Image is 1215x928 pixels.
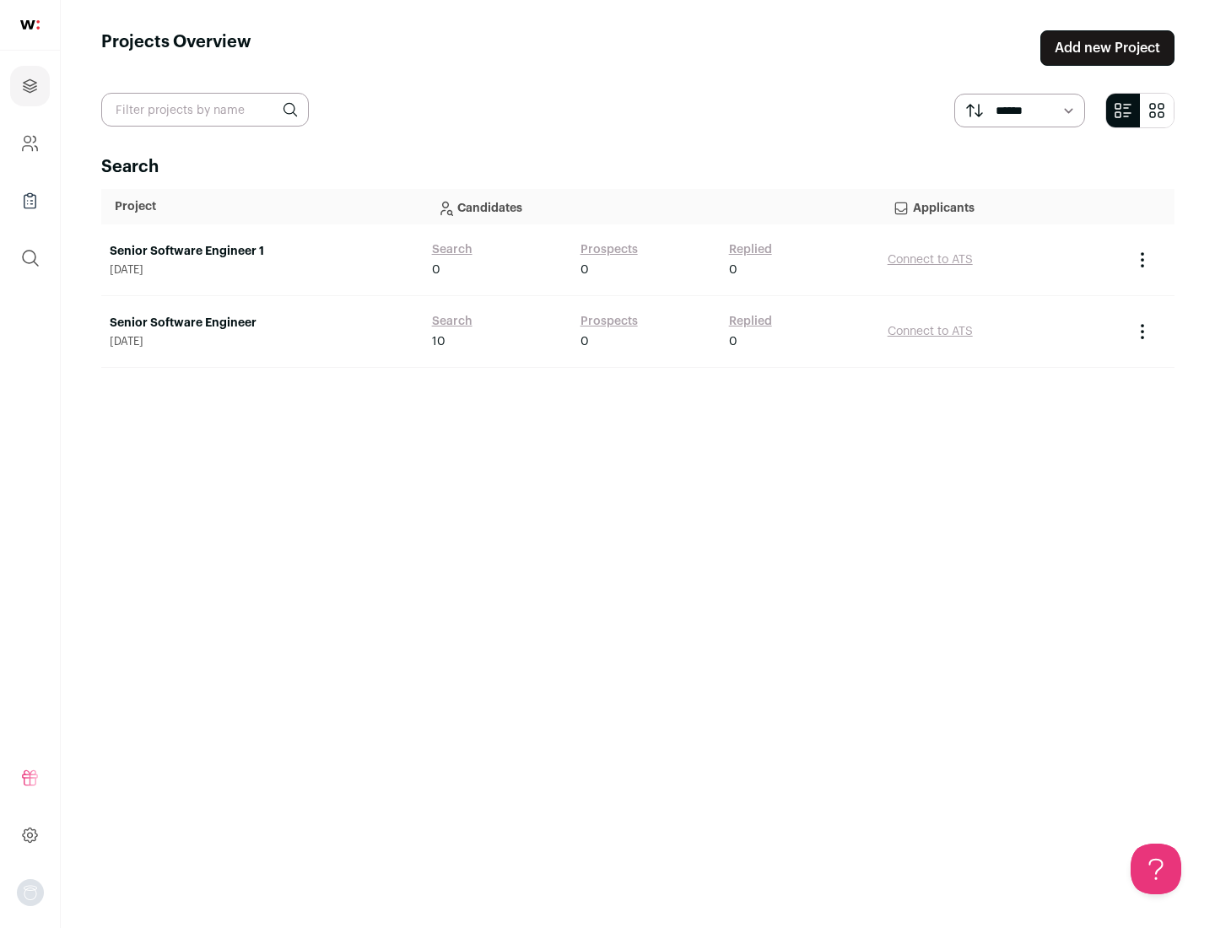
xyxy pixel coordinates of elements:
a: Projects [10,66,50,106]
a: Connect to ATS [888,326,973,337]
a: Company Lists [10,181,50,221]
button: Project Actions [1132,321,1153,342]
a: Connect to ATS [888,254,973,266]
p: Applicants [893,190,1110,224]
span: [DATE] [110,263,415,277]
a: Senior Software Engineer [110,315,415,332]
span: [DATE] [110,335,415,348]
p: Project [115,198,410,215]
span: 0 [729,333,737,350]
a: Search [432,241,472,258]
a: Replied [729,313,772,330]
span: 10 [432,333,445,350]
a: Add new Project [1040,30,1174,66]
input: Filter projects by name [101,93,309,127]
span: 0 [580,333,589,350]
a: Senior Software Engineer 1 [110,243,415,260]
h1: Projects Overview [101,30,251,66]
a: Search [432,313,472,330]
button: Open dropdown [17,879,44,906]
a: Prospects [580,241,638,258]
a: Prospects [580,313,638,330]
a: Company and ATS Settings [10,123,50,164]
p: Candidates [437,190,866,224]
button: Project Actions [1132,250,1153,270]
span: 0 [432,262,440,278]
iframe: Help Scout Beacon - Open [1131,844,1181,894]
span: 0 [729,262,737,278]
img: nopic.png [17,879,44,906]
span: 0 [580,262,589,278]
h2: Search [101,155,1174,179]
img: wellfound-shorthand-0d5821cbd27db2630d0214b213865d53afaa358527fdda9d0ea32b1df1b89c2c.svg [20,20,40,30]
a: Replied [729,241,772,258]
